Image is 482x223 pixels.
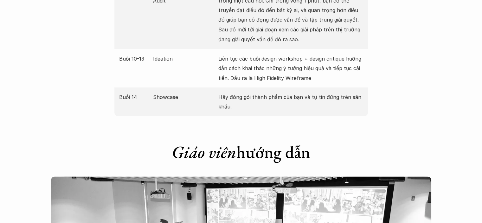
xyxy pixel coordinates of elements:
[218,92,363,111] p: Hãy đóng gói thành phầm của bạn và tự tin đứng trên sân khấu.
[153,54,215,63] p: Ideation
[119,92,150,102] p: Buổi 14
[218,54,363,82] p: Liên tục các buổi design workshop + design critique hướng dẫn cách khai thác những ý tưởng hiệu q...
[153,92,215,102] p: Showcase
[172,141,236,163] em: Giáo viên
[114,141,368,162] h1: hướng dẫn
[119,54,150,63] p: Buổi 10-13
